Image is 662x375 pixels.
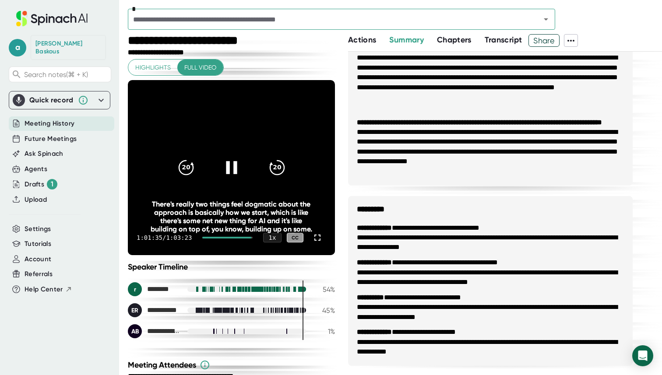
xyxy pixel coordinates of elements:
span: a [9,39,26,56]
div: AB [128,324,142,338]
div: 1 [47,179,57,189]
button: Agents [25,164,47,174]
div: Drafts [25,179,57,189]
div: 45 % [313,306,335,315]
button: Chapters [437,34,472,46]
div: Aristotle Baskous [35,40,101,55]
div: CC [287,233,303,243]
div: Aristotle Baskous [128,324,180,338]
button: Highlights [128,60,178,76]
div: 1:01:35 / 1:03:23 [137,234,192,241]
span: Summary [389,35,423,45]
span: Actions [348,35,376,45]
div: Evan Reiser [128,303,180,317]
span: Chapters [437,35,472,45]
button: Transcript [485,34,522,46]
div: 1 x [263,233,282,242]
button: Summary [389,34,423,46]
div: Open Intercom Messenger [632,345,653,366]
button: Open [540,13,552,25]
div: Quick record [29,96,74,105]
span: Highlights [135,62,171,73]
div: Meeting Attendees [128,360,337,370]
div: There's really two things feel dogmatic about the approach is basically how we start, which is li... [148,200,314,233]
button: Tutorials [25,239,51,249]
button: Settings [25,224,51,234]
div: ER [128,303,142,317]
button: Drafts 1 [25,179,57,189]
span: Transcript [485,35,522,45]
button: Actions [348,34,376,46]
button: Upload [25,195,47,205]
div: Speaker Timeline [128,262,335,272]
button: Referrals [25,269,53,279]
button: Meeting History [25,119,74,129]
div: Quick record [13,91,106,109]
div: 1 % [313,327,335,336]
button: Full video [177,60,223,76]
button: Share [528,34,560,47]
span: Full video [184,62,216,73]
button: Help Center [25,284,72,294]
span: Help Center [25,284,63,294]
span: Search notes (⌘ + K) [24,70,88,79]
button: Account [25,254,51,264]
button: Future Meetings [25,134,77,144]
div: r [128,282,142,296]
span: Share [529,33,559,48]
button: Ask Spinach [25,149,63,159]
div: 54 % [313,285,335,294]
